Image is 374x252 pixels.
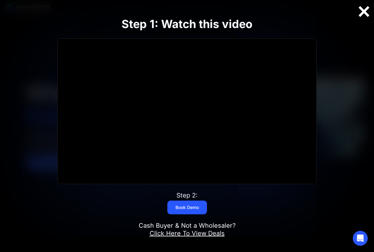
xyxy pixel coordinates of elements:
[167,201,207,214] a: Book Demo
[353,231,368,246] div: Open Intercom Messenger
[122,17,252,31] strong: Step 1: Watch this video
[150,230,225,237] a: Click Here To View Deals
[176,192,198,199] div: Step 2:
[139,222,236,237] div: Cash Buyer & Not a Wholesaler?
